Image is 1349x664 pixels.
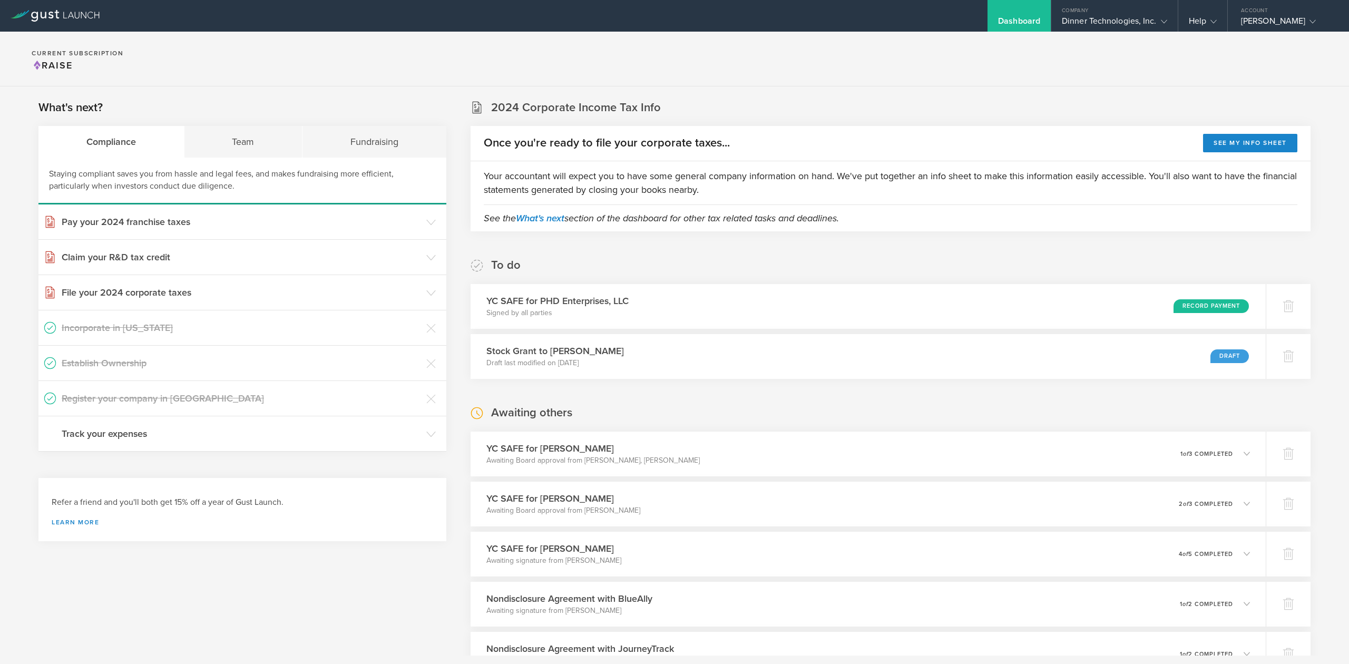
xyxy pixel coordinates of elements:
[486,505,640,516] p: Awaiting Board approval from [PERSON_NAME]
[1203,134,1297,152] button: See my info sheet
[486,358,624,368] p: Draft last modified on [DATE]
[1241,16,1331,32] div: [PERSON_NAME]
[62,321,421,335] h3: Incorporate in [US_STATE]
[1189,16,1217,32] div: Help
[491,100,661,115] h2: 2024 Corporate Income Tax Info
[1210,349,1249,363] div: Draft
[62,427,421,441] h3: Track your expenses
[62,215,421,229] h3: Pay your 2024 franchise taxes
[32,50,123,56] h2: Current Subscription
[491,405,572,421] h2: Awaiting others
[486,455,700,466] p: Awaiting Board approval from [PERSON_NAME], [PERSON_NAME]
[1183,451,1189,457] em: of
[62,356,421,370] h3: Establish Ownership
[1062,16,1167,32] div: Dinner Technologies, Inc.
[484,135,730,151] h2: Once you're ready to file your corporate taxes...
[486,442,700,455] h3: YC SAFE for [PERSON_NAME]
[486,542,621,555] h3: YC SAFE for [PERSON_NAME]
[62,286,421,299] h3: File your 2024 corporate taxes
[486,294,629,308] h3: YC SAFE for PHD Enterprises, LLC
[1183,501,1189,507] em: of
[1174,299,1249,313] div: Record Payment
[1179,551,1233,557] p: 4 5 completed
[62,392,421,405] h3: Register your company in [GEOGRAPHIC_DATA]
[486,344,624,358] h3: Stock Grant to [PERSON_NAME]
[1180,601,1233,607] p: 1 2 completed
[32,60,73,71] span: Raise
[998,16,1040,32] div: Dashboard
[486,555,621,566] p: Awaiting signature from [PERSON_NAME]
[484,212,839,224] em: See the section of the dashboard for other tax related tasks and deadlines.
[302,126,446,158] div: Fundraising
[1180,651,1233,657] p: 1 2 completed
[486,592,652,606] h3: Nondisclosure Agreement with BlueAlly
[486,642,674,656] h3: Nondisclosure Agreement with JourneyTrack
[1182,601,1188,608] em: of
[486,492,640,505] h3: YC SAFE for [PERSON_NAME]
[1180,451,1233,457] p: 1 3 completed
[38,158,446,204] div: Staying compliant saves you from hassle and legal fees, and makes fundraising more efficient, par...
[484,169,1297,197] p: Your accountant will expect you to have some general company information on hand. We've put toget...
[52,519,433,525] a: Learn more
[1182,551,1188,558] em: of
[1182,651,1188,658] em: of
[471,284,1266,329] div: YC SAFE for PHD Enterprises, LLCSigned by all partiesRecord Payment
[62,250,421,264] h3: Claim your R&D tax credit
[38,100,103,115] h2: What's next?
[38,126,184,158] div: Compliance
[184,126,303,158] div: Team
[471,334,1266,379] div: Stock Grant to [PERSON_NAME]Draft last modified on [DATE]Draft
[52,496,433,509] h3: Refer a friend and you'll both get 15% off a year of Gust Launch.
[486,308,629,318] p: Signed by all parties
[486,606,652,616] p: Awaiting signature from [PERSON_NAME]
[1296,613,1349,664] iframe: Chat Widget
[516,212,564,224] a: What's next
[1179,501,1233,507] p: 2 3 completed
[491,258,521,273] h2: To do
